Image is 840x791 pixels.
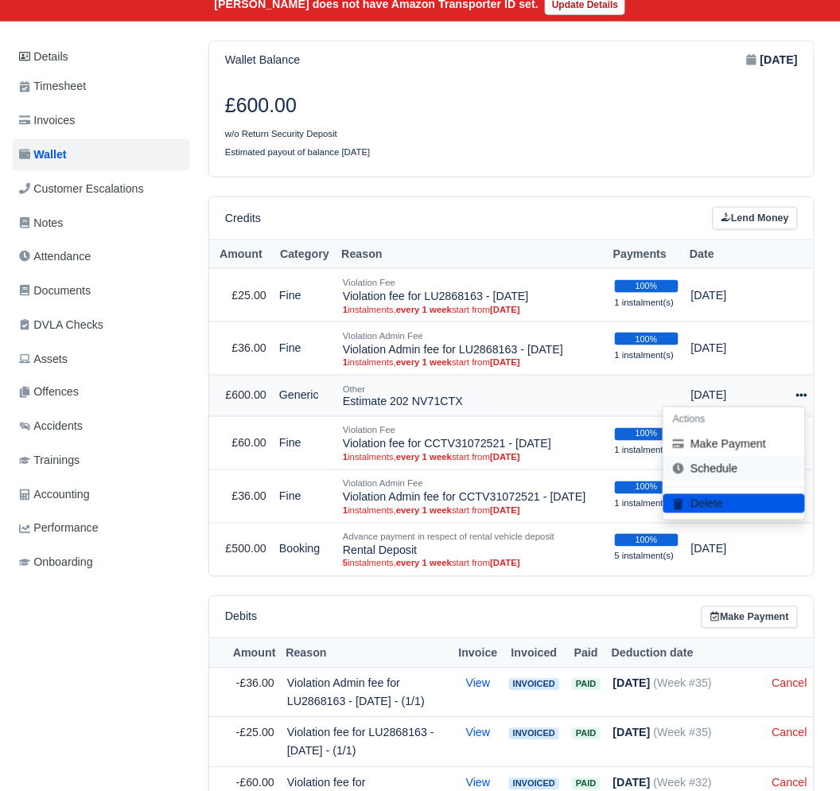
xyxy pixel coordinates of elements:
[19,214,63,232] span: Notes
[685,321,788,375] td: [DATE]
[490,506,520,516] strong: [DATE]
[343,453,348,462] strong: 1
[343,357,602,368] small: instalments, start from
[713,207,798,230] a: Lend Money
[336,417,609,470] td: Violation fee for CCTV31072521 - [DATE]
[685,375,788,417] td: [DATE]
[343,559,348,568] strong: 5
[19,316,103,334] span: DVLA Checks
[615,280,679,293] div: 100%
[609,240,685,269] th: Payments
[225,129,337,138] small: w/o Return Security Deposit
[490,305,520,314] strong: [DATE]
[466,677,491,690] a: View
[13,71,189,102] a: Timesheet
[607,639,766,668] th: Deduction date
[503,639,566,668] th: Invoiced
[209,269,273,322] td: £25.00
[396,559,452,568] strong: every 1 week
[19,111,75,130] span: Invoices
[19,146,67,164] span: Wallet
[209,240,273,269] th: Amount
[273,240,336,269] th: Category
[273,321,336,375] td: Fine
[772,777,807,789] a: Cancel
[336,523,609,575] td: Rental Deposit
[225,610,257,624] h6: Debits
[13,446,189,477] a: Trainings
[396,506,452,516] strong: every 1 week
[509,778,559,790] span: Invoiced
[19,520,99,538] span: Performance
[336,470,609,524] td: Violation Admin fee for CCTV31072521 - [DATE]
[343,384,365,394] small: Other
[273,523,336,575] td: Booking
[453,639,503,668] th: Invoice
[13,377,189,408] a: Offences
[654,777,712,789] span: (Week #32)
[685,240,788,269] th: Date
[343,479,423,489] small: Violation Admin Fee
[343,532,554,542] small: Advance payment in respect of rental vehicle deposit
[209,417,273,470] td: £60.00
[236,677,274,690] span: -£36.00
[466,777,491,789] a: View
[343,305,348,314] strong: 1
[19,384,79,402] span: Offences
[13,241,189,272] a: Attendance
[613,677,651,690] strong: [DATE]
[236,727,274,739] span: -£25.00
[13,139,189,170] a: Wallet
[572,728,600,740] span: Paid
[615,534,679,547] div: 100%
[225,147,371,157] small: Estimated payout of balance [DATE]
[19,77,86,95] span: Timesheet
[19,486,90,505] span: Accounting
[19,554,93,572] span: Onboarding
[572,778,600,790] span: Paid
[209,470,273,524] td: £36.00
[343,558,602,569] small: instalments, start from
[343,505,602,516] small: instalments, start from
[13,344,189,375] a: Assets
[343,357,348,367] strong: 1
[225,53,300,67] h6: Wallet Balance
[336,321,609,375] td: Violation Admin fee for LU2868163 - [DATE]
[615,350,675,360] small: 1 instalment(s)
[343,331,423,341] small: Violation Admin Fee
[19,180,144,198] span: Customer Escalations
[343,452,602,463] small: instalments, start from
[615,499,675,509] small: 1 instalment(s)
[236,777,274,789] span: -£60.00
[396,453,452,462] strong: every 1 week
[654,677,712,690] span: (Week #35)
[19,418,83,436] span: Accidents
[566,639,606,668] th: Paid
[343,278,395,287] small: Violation Fee
[663,407,805,432] h6: Actions
[273,470,336,524] td: Fine
[615,551,675,561] small: 5 instalment(s)
[772,677,807,690] a: Cancel
[19,452,80,470] span: Trainings
[209,523,273,575] td: £500.00
[13,208,189,239] a: Notes
[343,506,348,516] strong: 1
[343,304,602,315] small: instalments, start from
[685,269,788,322] td: [DATE]
[615,481,679,494] div: 100%
[490,357,520,367] strong: [DATE]
[654,727,712,739] span: (Week #35)
[396,305,452,314] strong: every 1 week
[273,269,336,322] td: Fine
[685,523,788,575] td: [DATE]
[13,310,189,341] a: DVLA Checks
[209,639,281,668] th: Amount
[225,94,500,118] h3: £600.00
[281,718,453,768] td: Violation fee for LU2868163 - [DATE] - (1/1)
[13,173,189,205] a: Customer Escalations
[760,51,798,69] strong: [DATE]
[13,275,189,306] a: Documents
[663,495,805,514] button: Delete
[772,727,807,739] a: Cancel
